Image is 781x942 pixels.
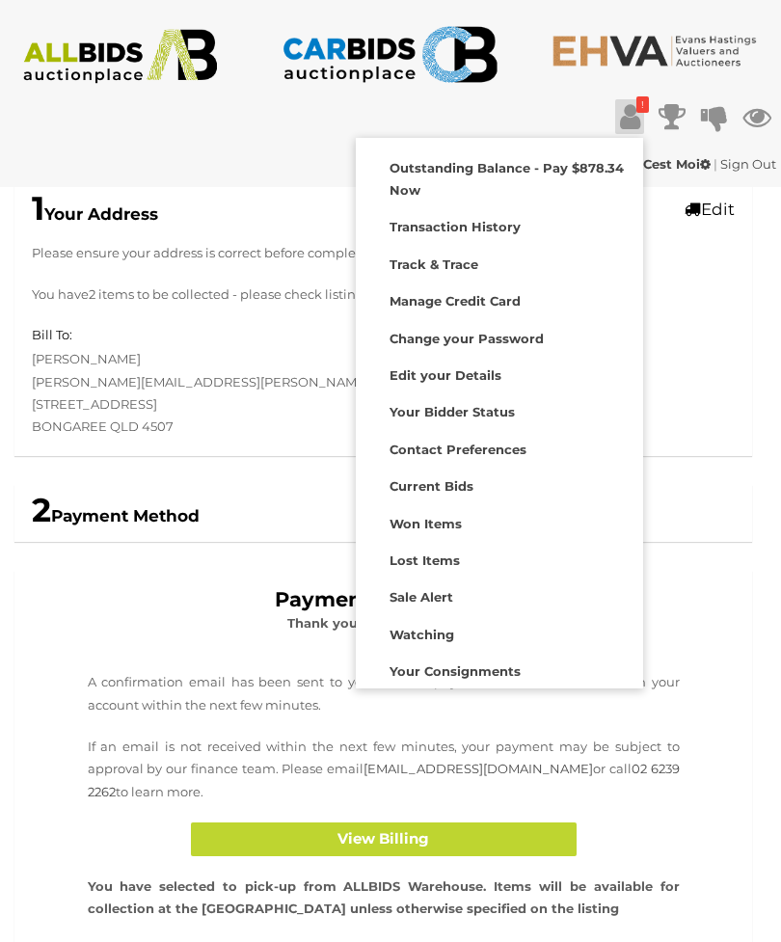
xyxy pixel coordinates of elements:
strong: Won Items [390,516,462,531]
strong: Current Bids [390,478,473,494]
a: Manage Credit Card [356,281,643,317]
a: Current Bids [356,466,643,502]
a: Your Consignments [356,651,643,687]
img: ALLBIDS.com.au [13,29,229,84]
strong: Outstanding Balance - Pay $878.34 Now [390,160,624,198]
strong: Manage Credit Card [390,293,521,309]
a: Sign Out [720,156,776,172]
a: Outstanding Balance - Pay $878.34 Now [356,148,643,207]
a: Watching [356,614,643,651]
strong: Track & Trace [390,256,478,272]
a: Won Items [356,503,643,540]
strong: Sale Alert [390,589,453,605]
a: Your Bidder Status [356,391,643,428]
a: Lost Items [356,540,643,577]
strong: Edit your Details [390,367,501,383]
strong: Transaction History [390,219,521,234]
a: Cest Moi [643,156,714,172]
a: Change your Password [356,318,643,355]
a: ! [615,99,644,134]
img: CARBIDS.com.au [282,19,498,90]
a: Transaction History [356,206,643,243]
a: Edit your Details [356,355,643,391]
i: ! [636,96,649,113]
a: Contact Preferences [356,429,643,466]
strong: Your Bidder Status [390,404,515,419]
strong: Change your Password [390,331,544,346]
strong: Watching [390,627,454,642]
strong: Lost Items [390,552,460,568]
strong: Your Consignments [390,663,521,679]
strong: Cest Moi [643,156,711,172]
span: | [714,156,717,172]
strong: Contact Preferences [390,442,526,457]
a: Track & Trace [356,244,643,281]
a: Sale Alert [356,577,643,613]
img: EHVA.com.au [552,34,768,67]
